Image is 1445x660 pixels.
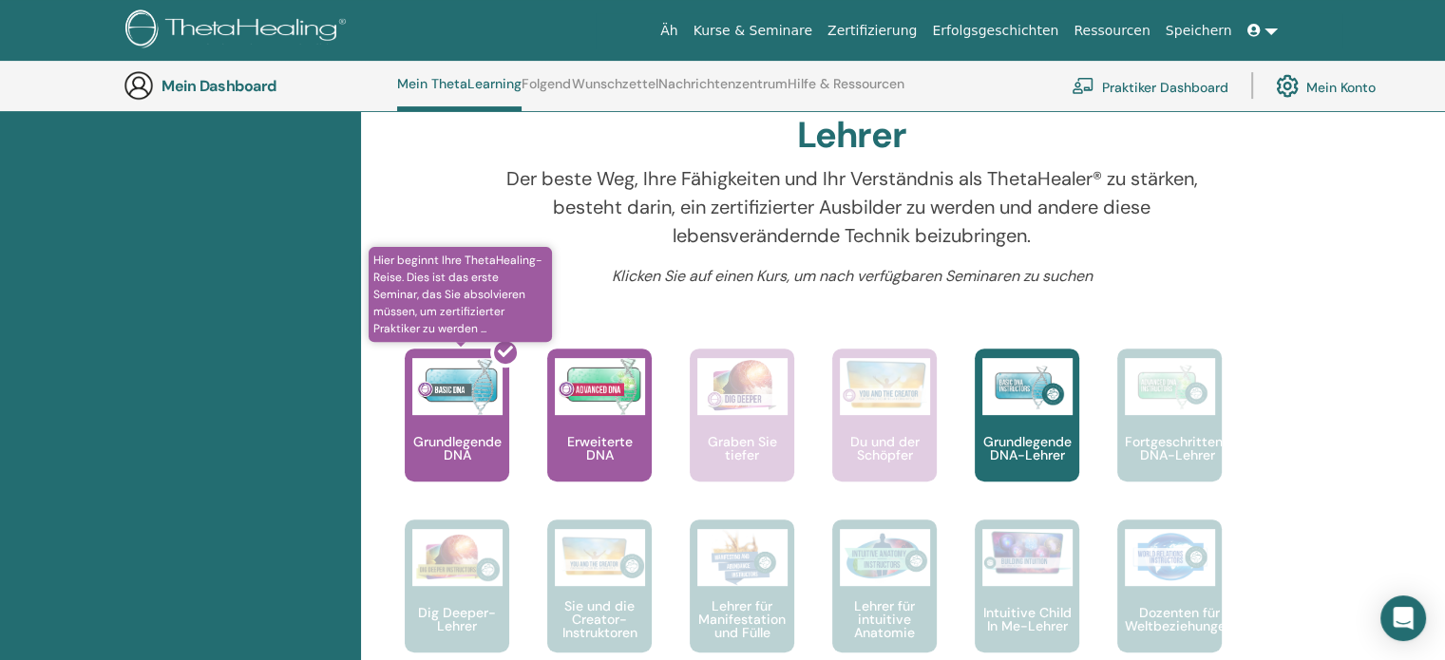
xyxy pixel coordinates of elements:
[708,433,777,463] font: Graben Sie tiefer
[522,75,571,92] font: Folgend
[1276,65,1376,106] a: Mein Konto
[373,253,542,336] font: Hier beginnt Ihre ThetaHealing-Reise. Dies ist das erste Seminar, das Sie absolvieren müssen, um ...
[413,433,502,463] font: Grundlegende DNA
[412,358,503,415] img: Grundlegende DNA
[660,23,677,38] font: Äh
[1117,349,1222,519] a: Fortgeschrittene DNA-Lehrer Fortgeschrittene DNA-Lehrer
[1072,65,1228,106] a: Praktiker Dashboard
[1276,69,1299,102] img: cog.svg
[982,358,1073,415] img: Grundlegende DNA-Lehrer
[555,529,645,586] img: Sie und die Creator-Instruktoren
[840,529,930,586] img: Lehrer für intuitive Anatomie
[658,75,788,92] font: Nachrichtenzentrum
[397,76,522,111] a: Mein ThetaLearning
[1074,23,1150,38] font: Ressourcen
[1066,13,1157,48] a: Ressourcen
[697,358,788,415] img: Graben Sie tiefer
[788,76,904,106] a: Hilfe & Ressourcen
[690,349,794,519] a: Graben Sie tiefer Graben Sie tiefer
[832,349,937,519] a: Du und der Schöpfer Du und der Schöpfer
[1125,604,1233,634] font: Dozenten für Weltbeziehungen
[850,433,920,463] font: Du und der Schöpfer
[405,349,509,519] a: Hier beginnt Ihre ThetaHealing-Reise. Dies ist das erste Seminar, das Sie absolvieren müssen, um ...
[1380,595,1426,641] div: Öffnen Sie den Intercom Messenger
[562,597,637,641] font: Sie und die Creator-Instruktoren
[567,433,633,463] font: Erweiterte DNA
[686,13,820,48] a: Kurse & Seminare
[827,23,917,38] font: Zertifizierung
[1166,23,1232,38] font: Speichern
[1158,13,1240,48] a: Speichern
[1102,78,1228,95] font: Praktiker Dashboard
[1072,77,1094,94] img: chalkboard-teacher.svg
[982,529,1073,575] img: Intuitive Child In Me-Lehrer
[653,13,685,48] a: Äh
[572,75,658,92] font: Wunschzettel
[788,75,904,92] font: Hilfe & Ressourcen
[506,166,1198,248] font: Der beste Weg, Ihre Fähigkeiten und Ihr Verständnis als ThetaHealer® zu stärken, besteht darin, e...
[797,111,906,159] font: Lehrer
[124,70,154,101] img: generic-user-icon.jpg
[418,604,496,634] font: Dig Deeper-Lehrer
[412,529,503,586] img: Dig Deeper-Lehrer
[840,358,930,410] img: Du und der Schöpfer
[572,76,658,106] a: Wunschzettel
[854,597,915,641] font: Lehrer für intuitive Anatomie
[1125,433,1230,463] font: Fortgeschrittene DNA-Lehrer
[162,76,276,96] font: Mein Dashboard
[1125,529,1215,586] img: Dozenten für Weltbeziehungen
[612,266,1093,286] font: Klicken Sie auf einen Kurs, um nach verfügbaren Seminaren zu suchen
[820,13,924,48] a: Zertifizierung
[932,23,1058,38] font: Erfolgsgeschichten
[125,9,352,52] img: logo.png
[983,433,1072,463] font: Grundlegende DNA-Lehrer
[397,75,522,92] font: Mein ThetaLearning
[1125,358,1215,415] img: Fortgeschrittene DNA-Lehrer
[1306,78,1376,95] font: Mein Konto
[694,23,812,38] font: Kurse & Seminare
[522,76,571,106] a: Folgend
[983,604,1072,634] font: Intuitive Child In Me-Lehrer
[975,349,1079,519] a: Grundlegende DNA-Lehrer Grundlegende DNA-Lehrer
[924,13,1066,48] a: Erfolgsgeschichten
[555,358,645,415] img: Erweiterte DNA
[547,349,652,519] a: Erweiterte DNA Erweiterte DNA
[697,529,788,586] img: Lehrer für Manifestation und Fülle
[658,76,788,106] a: Nachrichtenzentrum
[698,597,786,641] font: Lehrer für Manifestation und Fülle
